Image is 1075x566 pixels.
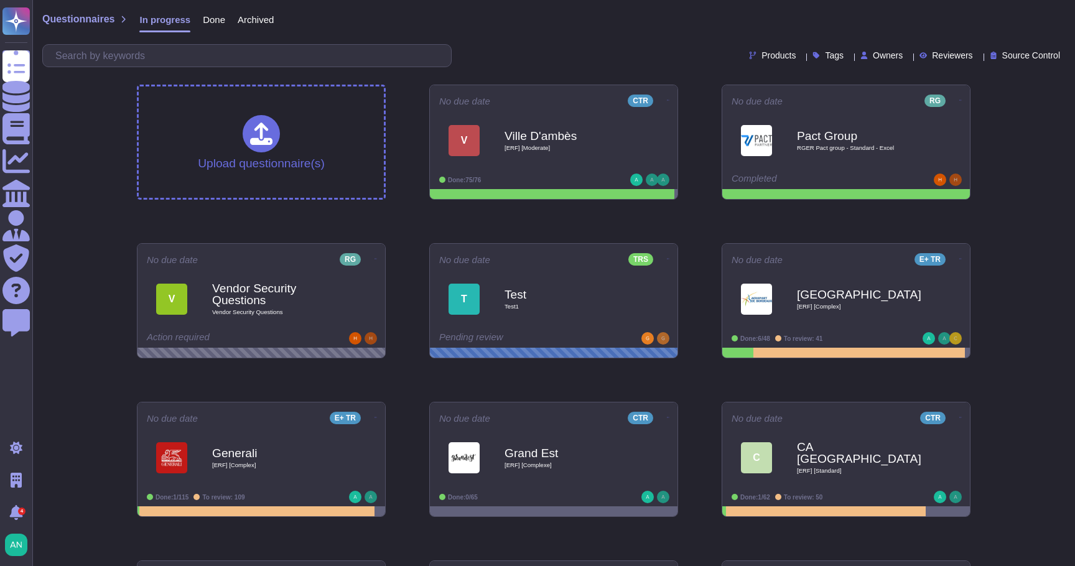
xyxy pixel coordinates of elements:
[732,414,783,423] span: No due date
[920,412,946,424] div: CTR
[147,255,198,264] span: No due date
[741,284,772,315] img: Logo
[2,531,36,559] button: user
[365,332,377,345] img: user
[340,253,361,266] div: RG
[784,494,823,501] span: To review: 50
[156,284,187,315] div: V
[5,534,27,556] img: user
[156,442,187,473] img: Logo
[49,45,451,67] input: Search by keywords
[949,174,962,186] img: user
[932,51,972,60] span: Reviewers
[657,491,669,503] img: user
[949,491,962,503] img: user
[797,130,921,142] b: Pact Group
[505,304,629,310] span: Test1
[139,15,190,24] span: In progress
[657,332,669,345] img: user
[212,447,337,459] b: Generali
[212,309,337,315] span: Vendor Security Questions
[449,284,480,315] div: T
[934,174,946,186] img: user
[505,145,629,151] span: [ERF] [Moderate]
[934,491,946,503] img: user
[949,332,962,345] img: user
[439,96,490,106] span: No due date
[349,332,361,345] img: user
[505,289,629,300] b: Test
[1002,51,1060,60] span: Source Control
[42,14,114,24] span: Questionnaires
[449,125,480,156] div: V
[797,145,921,151] span: RGER Pact group - Standard - Excel
[938,332,951,345] img: user
[641,332,654,345] img: user
[630,174,643,186] img: user
[439,414,490,423] span: No due date
[330,412,361,424] div: E+ TR
[203,15,225,24] span: Done
[505,447,629,459] b: Grand Est
[365,491,377,503] img: user
[741,125,772,156] img: Logo
[212,282,337,306] b: Vendor Security Questions
[505,462,629,468] span: [ERF] [Complexe]
[646,174,658,186] img: user
[732,96,783,106] span: No due date
[349,491,361,503] img: user
[797,289,921,300] b: [GEOGRAPHIC_DATA]
[914,253,946,266] div: E+ TR
[740,494,770,501] span: Done: 1/62
[202,494,244,501] span: To review: 109
[156,494,188,501] span: Done: 1/115
[18,508,26,515] div: 4
[797,468,921,474] span: [ERF] [Standard]
[439,255,490,264] span: No due date
[797,304,921,310] span: [ERF] [Complex]
[741,442,772,473] div: C
[732,255,783,264] span: No due date
[628,253,653,266] div: TRS
[505,130,629,142] b: Ville D'ambès
[641,491,654,503] img: user
[198,115,325,169] div: Upload questionnaire(s)
[657,174,669,186] img: user
[147,414,198,423] span: No due date
[825,51,844,60] span: Tags
[740,335,770,342] span: Done: 6/48
[449,442,480,473] img: Logo
[873,51,903,60] span: Owners
[628,412,653,424] div: CTR
[212,462,337,468] span: [ERF] [Complex]
[924,95,946,107] div: RG
[448,177,481,183] span: Done: 75/76
[923,332,935,345] img: user
[147,332,299,345] div: Action required
[448,494,478,501] span: Done: 0/65
[628,95,653,107] div: CTR
[732,174,884,186] div: Completed
[439,332,592,345] div: Pending review
[784,335,823,342] span: To review: 41
[238,15,274,24] span: Archived
[797,441,921,465] b: CA [GEOGRAPHIC_DATA]
[761,51,796,60] span: Products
